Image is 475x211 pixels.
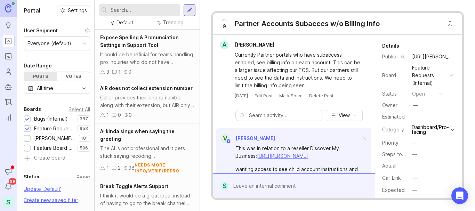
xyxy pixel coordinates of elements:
[382,72,406,79] div: Board
[451,187,468,204] div: Open Intercom Messenger
[2,180,15,193] button: Notifications
[106,68,109,76] div: 3
[382,187,405,193] label: Expected
[279,93,303,99] button: Mark Spam
[410,52,455,61] a: [URL][PERSON_NAME]
[223,23,226,30] span: 9
[24,173,39,181] div: Status
[79,86,90,91] svg: toggle icon
[408,112,417,121] div: —
[2,96,15,108] a: Changelog
[382,102,406,109] div: Owner
[80,116,88,122] p: 387
[382,90,406,98] div: Status
[235,42,274,48] span: [PERSON_NAME]
[95,30,200,80] a: Expose Spelling & Pronunciation Settings in Support ToolIt could be beneficial for teams handling...
[2,35,15,47] a: Portal
[24,72,57,81] div: Posts
[216,40,280,49] a: A[PERSON_NAME]
[24,6,40,15] h1: Portal
[163,19,184,26] div: Trending
[80,145,88,151] p: 596
[129,111,132,119] div: 0
[382,163,396,169] label: Actual
[135,162,194,174] div: needs more info/verif/repro
[100,183,168,189] span: Break Toggle Alerts Support
[81,136,88,141] p: 101
[106,111,109,119] div: 1
[382,114,405,119] div: Estimated
[95,80,200,123] a: AIR does not collect extension numberCaller provides their phone number along with their extensio...
[410,186,419,195] button: Expected
[382,126,406,133] div: Category
[257,153,308,159] a: [URL][PERSON_NAME]
[412,186,417,194] div: —
[382,175,401,181] label: Call Link
[57,6,90,15] button: Settings
[235,145,360,160] div: This was in relation to a reseller Discover My Business:
[5,4,11,12] img: Canny Home
[216,134,275,143] a: V[PERSON_NAME]
[235,135,275,141] span: [PERSON_NAME]
[2,111,15,124] a: Reporting
[235,165,360,196] div: wanting access to see child account instructions and calls; however are not the billing responsib...
[2,65,15,78] a: Users
[100,128,175,142] span: AI kinda sings when saying the greeting
[2,50,15,63] a: Roadmaps
[24,26,58,35] div: User Segment
[128,164,135,172] div: 98
[24,185,61,196] div: Update ' Default '
[382,140,398,146] label: Priority
[34,125,74,132] div: Feature Requests (Internal)
[106,164,109,172] div: 1
[100,34,179,48] span: Expose Spelling & Pronunciation Settings in Support Tool
[95,123,200,178] a: AI kinda sings when saying the greetingThe AI is not professional and it gets stuck saying recodi...
[410,150,419,159] button: Steps to Reproduce
[9,178,16,185] span: 99
[2,19,15,32] a: Ideas
[24,105,41,113] div: Boards
[235,51,361,89] div: Currently Partner portals who have subaccess enabled, see billing info on each account. This can ...
[57,72,90,81] div: Votes
[412,139,417,147] div: —
[412,64,447,87] div: Feature Requests (Internal)
[226,139,231,144] img: member badge
[24,196,78,204] div: Create new saved filter
[275,93,276,99] div: ·
[118,111,121,119] div: 0
[24,62,52,70] div: Date Range
[249,112,319,119] input: Search activity...
[118,68,121,76] div: 1
[34,144,74,152] div: Feature Board Sandbox [DATE]
[412,162,417,170] div: —
[339,112,350,119] span: View
[220,134,230,143] div: V
[116,19,133,26] div: Default
[220,181,229,190] div: S
[235,19,380,29] div: Partner Accounts Subacces w/o Billing info
[27,40,71,47] div: Everyone (default)
[100,85,193,91] span: AIR does not collect extension number
[68,7,87,14] span: Settings
[24,155,90,162] a: Create board
[100,94,194,109] div: Caller provides their phone number along with their extension, but AIR only captures the phone nu...
[100,51,194,66] div: It could be beneficial for teams handling pro inquiries who do not have dashboard access to have ...
[413,174,418,182] div: —
[2,196,15,208] button: S
[382,42,399,50] div: Details
[255,93,273,99] div: Edit Post
[118,164,121,172] div: 2
[411,198,420,207] button: ProductboardID
[111,6,177,14] input: Search...
[411,173,420,182] button: Call Link
[251,93,252,99] div: ·
[305,93,306,99] div: ·
[413,102,418,109] div: —
[410,161,419,170] button: Actual
[2,81,15,93] a: Autopilot
[2,165,15,178] button: Announcements
[382,151,429,157] label: Steps to Reproduce
[235,93,248,98] time: [DATE]
[34,115,68,123] div: Bugs (Internal)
